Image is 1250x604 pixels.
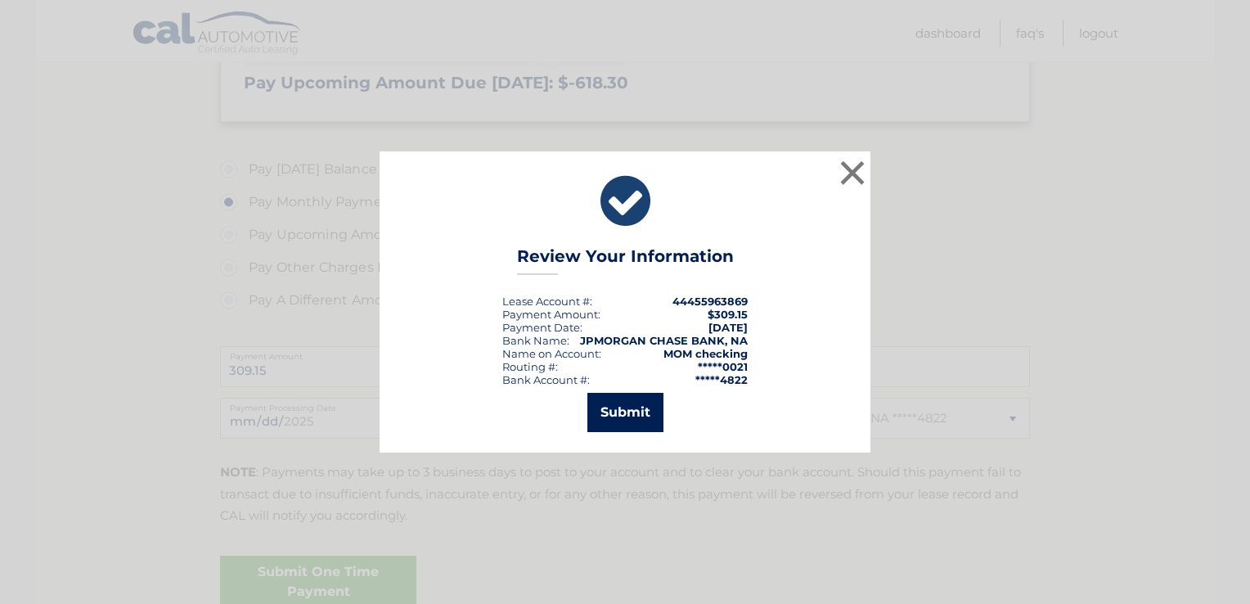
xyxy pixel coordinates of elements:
[580,334,748,347] strong: JPMORGAN CHASE BANK, NA
[708,321,748,334] span: [DATE]
[502,308,600,321] div: Payment Amount:
[502,334,569,347] div: Bank Name:
[502,321,580,334] span: Payment Date
[672,295,748,308] strong: 44455963869
[663,347,748,360] strong: MOM checking
[517,246,734,275] h3: Review Your Information
[502,321,582,334] div: :
[836,156,869,189] button: ×
[502,295,592,308] div: Lease Account #:
[502,360,558,373] div: Routing #:
[502,347,601,360] div: Name on Account:
[502,373,590,386] div: Bank Account #:
[708,308,748,321] span: $309.15
[587,393,663,432] button: Submit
